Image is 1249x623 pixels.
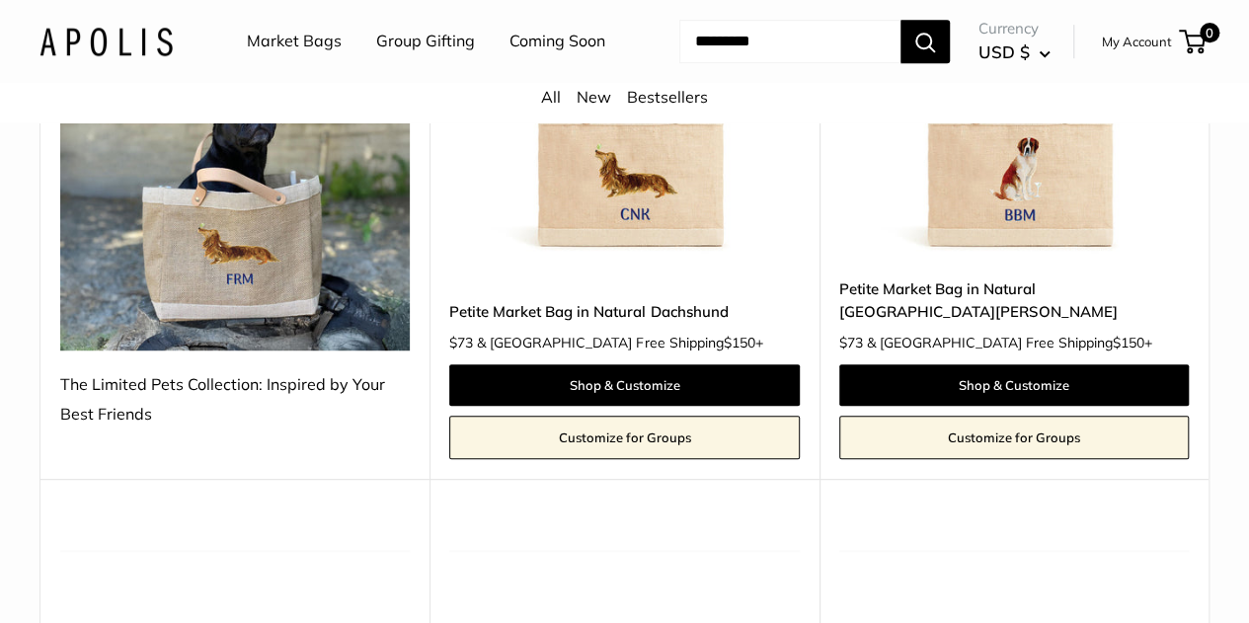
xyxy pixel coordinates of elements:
[449,300,799,323] a: Petite Market Bag in Natural Dachshund
[723,334,754,351] span: $150
[978,15,1051,42] span: Currency
[39,27,173,55] img: Apolis
[839,277,1189,324] a: Petite Market Bag in Natural [GEOGRAPHIC_DATA][PERSON_NAME]
[839,364,1189,406] a: Shop & Customize
[60,370,410,429] div: The Limited Pets Collection: Inspired by Your Best Friends
[1102,30,1172,53] a: My Account
[679,20,900,63] input: Search...
[627,87,708,107] a: Bestsellers
[1181,30,1206,53] a: 0
[867,336,1152,350] span: & [GEOGRAPHIC_DATA] Free Shipping +
[449,416,799,459] a: Customize for Groups
[900,20,950,63] button: Search
[577,87,611,107] a: New
[477,336,762,350] span: & [GEOGRAPHIC_DATA] Free Shipping +
[449,334,473,351] span: $73
[376,27,475,56] a: Group Gifting
[1113,334,1144,351] span: $150
[449,364,799,406] a: Shop & Customize
[839,416,1189,459] a: Customize for Groups
[247,27,342,56] a: Market Bags
[839,334,863,351] span: $73
[978,41,1030,62] span: USD $
[541,87,561,107] a: All
[1200,23,1219,42] span: 0
[978,37,1051,68] button: USD $
[509,27,605,56] a: Coming Soon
